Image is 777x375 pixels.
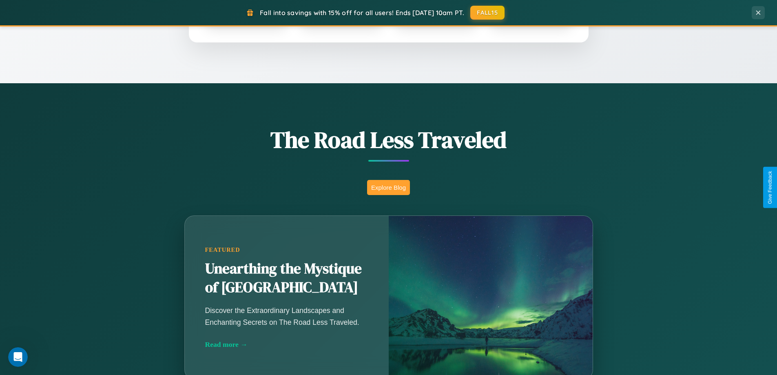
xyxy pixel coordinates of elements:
h1: The Road Less Traveled [144,124,633,155]
button: Explore Blog [367,180,410,195]
div: Read more → [205,340,368,349]
div: Featured [205,246,368,253]
div: Give Feedback [767,171,773,204]
button: FALL15 [470,6,505,20]
span: Fall into savings with 15% off for all users! Ends [DATE] 10am PT. [260,9,464,17]
h2: Unearthing the Mystique of [GEOGRAPHIC_DATA] [205,260,368,297]
p: Discover the Extraordinary Landscapes and Enchanting Secrets on The Road Less Traveled. [205,305,368,328]
iframe: Intercom live chat [8,347,28,367]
